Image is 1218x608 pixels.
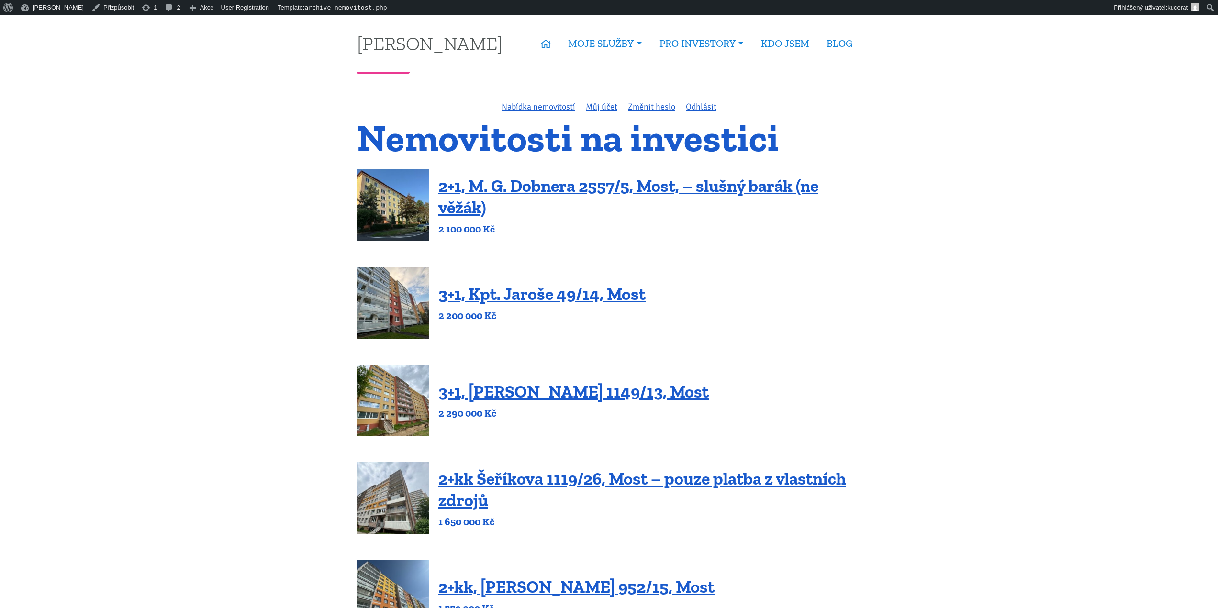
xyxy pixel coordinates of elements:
a: 2+kk, [PERSON_NAME] 952/15, Most [438,576,715,597]
a: PRO INVESTORY [651,33,752,55]
p: 2 100 000 Kč [438,222,861,236]
a: 3+1, [PERSON_NAME] 1149/13, Most [438,381,709,402]
span: kucerat [1167,4,1188,11]
a: 2+1, M. G. Dobnera 2557/5, Most, – slušný barák (ne věžák) [438,176,818,218]
a: 2+kk Šeříkova 1119/26, Most – pouze platba z vlastních zdrojů [438,468,846,510]
a: Můj účet [586,101,617,112]
span: archive-nemovitost.php [304,4,387,11]
a: Odhlásit [686,101,716,112]
a: Změnit heslo [628,101,675,112]
a: 3+1, Kpt. Jaroše 49/14, Most [438,284,646,304]
p: 2 200 000 Kč [438,309,646,322]
p: 1 650 000 Kč [438,515,861,529]
a: BLOG [818,33,861,55]
a: KDO JSEM [752,33,818,55]
a: [PERSON_NAME] [357,34,503,53]
a: MOJE SLUŽBY [559,33,650,55]
a: Nabídka nemovitostí [502,101,575,112]
p: 2 290 000 Kč [438,407,709,420]
h1: Nemovitosti na investici [357,122,861,154]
